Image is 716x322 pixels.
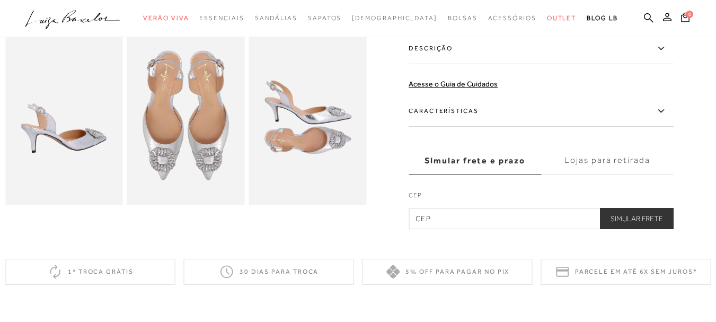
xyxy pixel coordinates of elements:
[488,8,536,28] a: noSubCategoriesText
[199,8,244,28] a: noSubCategoriesText
[541,259,711,285] div: Parcele em até 6x sem juros*
[143,8,189,28] a: noSubCategoriesText
[678,12,693,26] button: 0
[587,14,617,22] span: BLOG LB
[308,8,341,28] a: noSubCategoriesText
[143,14,189,22] span: Verão Viva
[409,146,541,175] label: Simular frete e prazo
[199,14,244,22] span: Essenciais
[409,33,674,64] label: Descrição
[488,14,536,22] span: Acessórios
[686,11,693,18] span: 0
[363,259,533,285] div: 5% off para pagar no PIX
[409,96,674,127] label: Características
[249,29,366,206] img: image
[255,14,297,22] span: Sandálias
[409,190,674,205] label: CEP
[547,14,577,22] span: Outlet
[308,14,341,22] span: Sapatos
[547,8,577,28] a: noSubCategoriesText
[600,208,674,229] button: Simular Frete
[255,8,297,28] a: noSubCategoriesText
[541,146,674,175] label: Lojas para retirada
[409,80,498,88] a: Acesse o Guia de Cuidados
[587,8,617,28] a: BLOG LB
[352,14,437,22] span: [DEMOGRAPHIC_DATA]
[409,208,674,229] input: CEP
[448,14,478,22] span: Bolsas
[127,29,245,206] img: image
[5,259,175,285] div: 1ª troca grátis
[184,259,354,285] div: 30 dias para troca
[352,8,437,28] a: noSubCategoriesText
[5,29,123,206] img: image
[448,8,478,28] a: noSubCategoriesText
